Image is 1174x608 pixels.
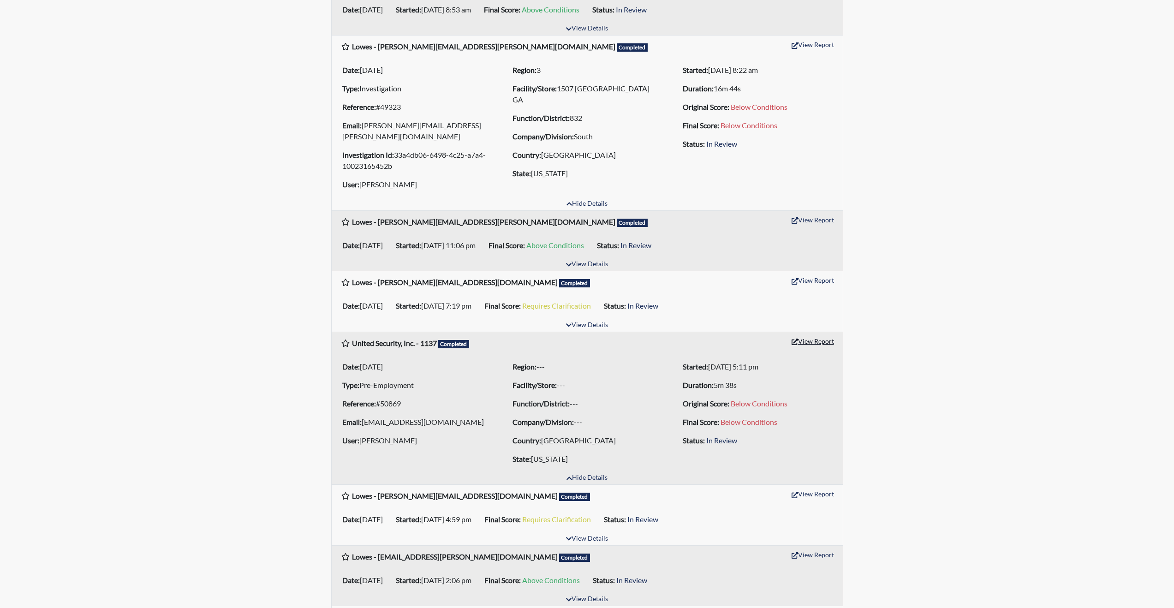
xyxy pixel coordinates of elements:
[396,241,421,250] b: Started:
[339,118,495,144] li: [PERSON_NAME][EMAIL_ADDRESS][PERSON_NAME][DOMAIN_NAME]
[683,381,714,389] b: Duration:
[352,42,615,51] b: Lowes - [PERSON_NAME][EMAIL_ADDRESS][PERSON_NAME][DOMAIN_NAME]
[683,84,714,93] b: Duration:
[627,301,658,310] span: In Review
[683,362,708,371] b: Started:
[342,381,359,389] b: Type:
[683,121,719,130] b: Final Score:
[484,301,521,310] b: Final Score:
[509,396,665,411] li: ---
[396,5,421,14] b: Started:
[513,113,570,122] b: Function/District:
[484,515,521,524] b: Final Score:
[597,241,619,250] b: Status:
[509,166,665,181] li: [US_STATE]
[559,554,590,562] span: Completed
[562,472,612,484] button: Hide Details
[396,301,421,310] b: Started:
[339,512,392,527] li: [DATE]
[522,301,591,310] span: Requires Clarification
[513,436,541,445] b: Country:
[604,301,626,310] b: Status:
[562,533,612,545] button: View Details
[679,378,835,393] li: 5m 38s
[392,512,481,527] li: [DATE] 4:59 pm
[731,399,787,408] span: Below Conditions
[342,84,359,93] b: Type:
[593,576,615,584] b: Status:
[342,576,360,584] b: Date:
[509,378,665,393] li: ---
[392,2,480,17] li: [DATE] 8:53 am
[620,241,651,250] span: In Review
[342,66,360,74] b: Date:
[679,63,835,77] li: [DATE] 8:22 am
[342,362,360,371] b: Date:
[339,396,495,411] li: #50869
[339,378,495,393] li: Pre-Employment
[342,102,376,111] b: Reference:
[617,43,648,52] span: Completed
[679,81,835,96] li: 16m 44s
[509,433,665,448] li: [GEOGRAPHIC_DATA]
[706,139,737,148] span: In Review
[787,334,838,348] button: View Report
[484,5,520,14] b: Final Score:
[342,417,362,426] b: Email:
[339,415,495,429] li: [EMAIL_ADDRESS][DOMAIN_NAME]
[509,63,665,77] li: 3
[526,241,584,250] span: Above Conditions
[339,81,495,96] li: Investigation
[339,238,392,253] li: [DATE]
[616,5,647,14] span: In Review
[509,359,665,374] li: ---
[342,5,360,14] b: Date:
[679,359,835,374] li: [DATE] 5:11 pm
[339,177,495,192] li: [PERSON_NAME]
[562,258,612,271] button: View Details
[592,5,614,14] b: Status:
[484,576,521,584] b: Final Score:
[352,491,558,500] b: Lowes - [PERSON_NAME][EMAIL_ADDRESS][DOMAIN_NAME]
[683,399,729,408] b: Original Score:
[392,238,485,253] li: [DATE] 11:06 pm
[731,102,787,111] span: Below Conditions
[683,436,705,445] b: Status:
[342,241,360,250] b: Date:
[513,399,570,408] b: Function/District:
[627,515,658,524] span: In Review
[787,37,838,52] button: View Report
[438,340,470,348] span: Completed
[683,102,729,111] b: Original Score:
[559,279,590,287] span: Completed
[683,66,708,74] b: Started:
[787,548,838,562] button: View Report
[342,180,359,189] b: User:
[509,129,665,144] li: South
[342,150,394,159] b: Investigation Id:
[513,150,541,159] b: Country:
[352,278,558,286] b: Lowes - [PERSON_NAME][EMAIL_ADDRESS][DOMAIN_NAME]
[562,23,612,35] button: View Details
[513,169,531,178] b: State:
[562,319,612,332] button: View Details
[562,593,612,606] button: View Details
[513,381,557,389] b: Facility/Store:
[513,66,536,74] b: Region:
[342,121,362,130] b: Email:
[721,121,777,130] span: Below Conditions
[522,5,579,14] span: Above Conditions
[787,273,838,287] button: View Report
[339,298,392,313] li: [DATE]
[509,111,665,125] li: 832
[509,81,665,107] li: 1507 [GEOGRAPHIC_DATA] GA
[683,417,719,426] b: Final Score:
[489,241,525,250] b: Final Score:
[513,417,574,426] b: Company/Division:
[342,399,376,408] b: Reference:
[513,84,557,93] b: Facility/Store:
[352,339,437,347] b: United Security, Inc. - 1137
[342,515,360,524] b: Date:
[617,219,648,227] span: Completed
[396,576,421,584] b: Started:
